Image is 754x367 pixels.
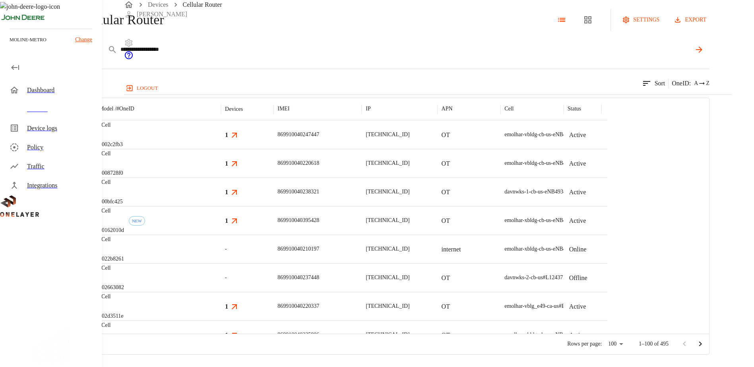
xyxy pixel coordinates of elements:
p: OT [442,159,450,168]
a: Devices [148,1,169,8]
p: OT [442,216,450,226]
span: emolhar-xbldg-cb-us-eNB493831 [504,246,580,252]
p: Model / [99,105,134,113]
p: [TECHNICAL_ID] [366,302,409,310]
p: #02663082 [99,284,124,292]
h3: 1 [225,159,228,168]
p: eCell [99,321,122,329]
p: 869910040238321 [277,188,319,196]
h3: 1 [225,187,228,197]
a: logout [124,82,732,95]
p: eCell [99,293,124,301]
p: OT [442,330,450,340]
p: Cell [504,105,514,113]
p: [TECHNICAL_ID] [366,216,409,224]
p: eCell [99,236,124,243]
p: APN [442,105,453,113]
p: 869910040235806 [277,331,319,339]
p: OT [442,273,450,283]
div: emolhar-xbldg-cb-us-eNB493831 #DH240725609::NOKIA::ASIB [504,216,652,224]
div: First seen: 09/30/2025 06:40:42 AM [129,216,145,226]
h3: 1 [225,216,228,225]
p: Active [569,159,586,168]
span: emolhar-xbldg-cb-us-eNB493831 [504,217,580,223]
div: emolhar-vbldg-cb-us-eNB493830 #DH240725611::NOKIA::ASIB [504,131,652,139]
p: OT [442,302,450,311]
p: [TECHNICAL_ID] [366,274,409,282]
div: emolhar-vbldg-cb-us-eNB493830 #DH240725611::NOKIA::ASIB [504,159,652,167]
p: 869910040395428 [277,216,319,224]
span: - [225,245,227,253]
p: [PERSON_NAME] [137,10,187,19]
p: #008728f0 [99,169,123,177]
span: NEW [129,218,145,223]
p: [TECHNICAL_ID] [366,331,409,339]
p: 869910040237448 [277,274,319,282]
p: Active [569,302,586,311]
p: eCell [99,150,123,158]
p: Status [568,105,581,113]
p: Offline [569,273,587,283]
p: OT [442,187,450,197]
span: emolhar-vbldg-cb-us-eNB493830 [504,160,580,166]
p: Active [569,187,586,197]
h3: 1 [225,130,228,139]
p: #002c2fb3 [99,141,123,149]
p: [TECHNICAL_ID] [366,159,409,167]
p: Rows per page: [567,340,602,348]
span: #L1243710802::NOKIA::ASIB [543,274,614,280]
h3: 1 [225,330,228,340]
span: emolhar-vblg_e49-ca-us [504,303,559,309]
p: Active [569,330,586,340]
span: davnwks-2-cb-us [504,274,543,280]
p: 869910040220618 [277,159,319,167]
p: [TECHNICAL_ID] [366,188,409,196]
p: 869910040210197 [277,245,319,253]
p: eCell [99,178,123,186]
span: davnwks-1-cb-us-eNB493850 [504,189,572,195]
p: IP [366,105,370,113]
div: emolhar-vbldg-cb-us-eNB493830 #DH240725611::NOKIA::ASIB [504,331,652,339]
p: [TECHNICAL_ID] [366,245,409,253]
span: emolhar-vbldg-cb-us-eNB493830 [504,131,580,137]
p: [TECHNICAL_ID] [366,131,409,139]
p: OT [442,130,450,140]
span: emolhar-vbldg-cb-us-eNB493830 [504,332,580,338]
p: eCell [99,207,124,215]
span: #EB211210874::NOKIA::FW2QQD [559,303,641,309]
p: #022b8261 [99,255,124,263]
button: logout [124,82,161,95]
div: Devices [225,106,243,112]
p: internet [442,245,461,254]
p: eCell [99,121,123,129]
p: IMEI [277,105,289,113]
p: #00bfc425 [99,198,123,206]
span: # OneID [116,106,134,112]
div: 100 [605,338,626,350]
p: eCell [99,264,124,272]
button: Go to next page [692,336,708,352]
p: 1–100 of 495 [639,340,669,348]
p: #0162010d [99,226,124,234]
p: #02d3511e [99,312,124,320]
p: 869910040220337 [277,302,319,310]
a: onelayer-support [124,54,134,61]
h3: 1 [225,302,228,311]
span: - [225,274,227,282]
p: 869910040247447 [277,131,319,139]
p: Active [569,130,586,140]
p: Online [569,245,587,254]
p: Active [569,216,586,226]
span: Support Portal [124,54,134,61]
div: emolhar-xbldg-cb-us-eNB493831 #DH240725609::NOKIA::ASIB [504,245,652,253]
